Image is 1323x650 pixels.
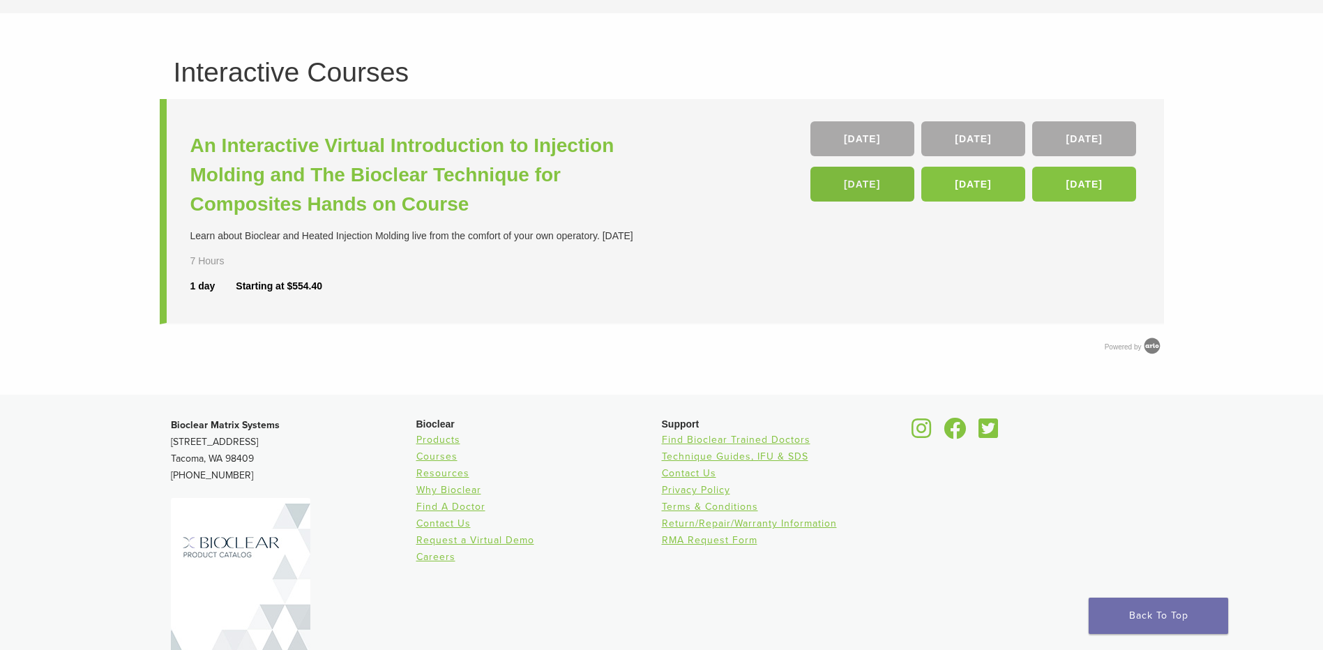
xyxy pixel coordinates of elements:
[416,467,469,479] a: Resources
[1105,343,1164,351] a: Powered by
[416,418,455,430] span: Bioclear
[662,484,730,496] a: Privacy Policy
[662,418,700,430] span: Support
[662,517,837,529] a: Return/Repair/Warranty Information
[190,254,262,269] div: 7 Hours
[907,426,937,440] a: Bioclear
[662,501,758,513] a: Terms & Conditions
[662,434,810,446] a: Find Bioclear Trained Doctors
[662,451,808,462] a: Technique Guides, IFU & SDS
[1089,598,1228,634] a: Back To Top
[416,484,481,496] a: Why Bioclear
[810,121,914,156] a: [DATE]
[1032,121,1136,156] a: [DATE]
[171,419,280,431] strong: Bioclear Matrix Systems
[662,467,716,479] a: Contact Us
[190,229,665,243] div: Learn about Bioclear and Heated Injection Molding live from the comfort of your own operatory. [D...
[416,534,534,546] a: Request a Virtual Demo
[810,167,914,202] a: [DATE]
[236,279,322,294] div: Starting at $554.40
[416,517,471,529] a: Contact Us
[416,501,485,513] a: Find A Doctor
[416,551,455,563] a: Careers
[974,426,1004,440] a: Bioclear
[190,279,236,294] div: 1 day
[171,417,416,484] p: [STREET_ADDRESS] Tacoma, WA 98409 [PHONE_NUMBER]
[921,121,1025,156] a: [DATE]
[810,121,1140,209] div: , , , , ,
[190,131,665,219] a: An Interactive Virtual Introduction to Injection Molding and The Bioclear Technique for Composite...
[1032,167,1136,202] a: [DATE]
[416,451,458,462] a: Courses
[174,59,1150,86] h1: Interactive Courses
[939,426,972,440] a: Bioclear
[416,434,460,446] a: Products
[921,167,1025,202] a: [DATE]
[662,534,757,546] a: RMA Request Form
[1142,335,1163,356] img: Arlo training & Event Software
